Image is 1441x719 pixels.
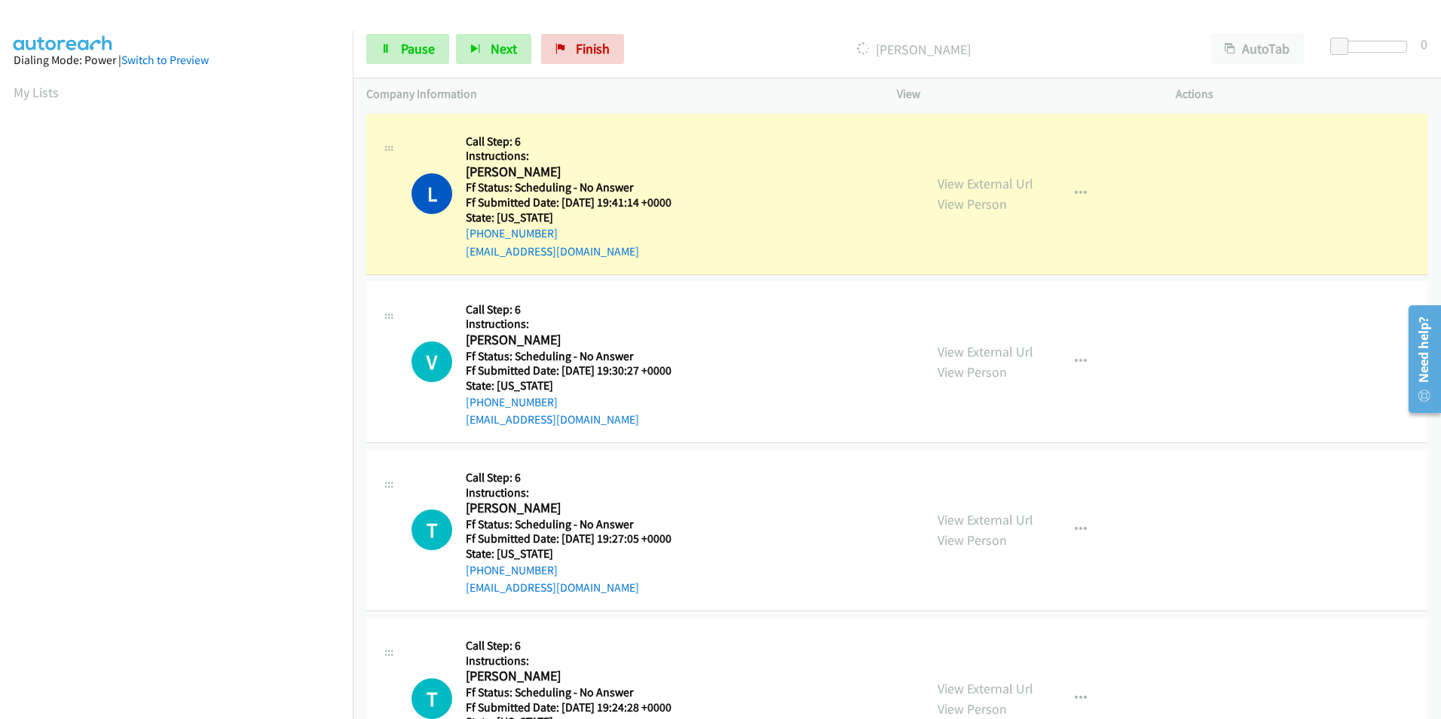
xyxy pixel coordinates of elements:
[411,509,452,550] div: The call is yet to be attempted
[14,84,59,101] a: My Lists
[1421,34,1427,54] div: 0
[466,668,690,685] h2: [PERSON_NAME]
[466,638,690,653] h5: Call Step: 6
[466,685,690,700] h5: Ff Status: Scheduling - No Answer
[541,34,624,64] a: Finish
[576,40,610,57] span: Finish
[897,85,1149,103] p: View
[938,175,1033,192] a: View External Url
[938,363,1007,381] a: View Person
[466,195,690,210] h5: Ff Submitted Date: [DATE] 19:41:14 +0000
[466,580,639,595] a: [EMAIL_ADDRESS][DOMAIN_NAME]
[466,531,690,546] h5: Ff Submitted Date: [DATE] 19:27:05 +0000
[938,531,1007,549] a: View Person
[466,134,690,149] h5: Call Step: 6
[1176,85,1427,103] p: Actions
[466,244,639,259] a: [EMAIL_ADDRESS][DOMAIN_NAME]
[466,226,558,240] a: [PHONE_NUMBER]
[466,363,690,378] h5: Ff Submitted Date: [DATE] 19:30:27 +0000
[938,680,1033,697] a: View External Url
[466,700,690,715] h5: Ff Submitted Date: [DATE] 19:24:28 +0000
[644,39,1183,60] p: [PERSON_NAME]
[466,517,690,532] h5: Ff Status: Scheduling - No Answer
[938,700,1007,717] a: View Person
[466,164,690,181] h2: [PERSON_NAME]
[466,485,690,500] h5: Instructions:
[411,173,452,214] h1: L
[466,395,558,409] a: [PHONE_NUMBER]
[411,341,452,382] div: The call is yet to be attempted
[456,34,531,64] button: Next
[938,343,1033,360] a: View External Url
[466,470,690,485] h5: Call Step: 6
[411,509,452,550] h1: T
[466,332,690,349] h2: [PERSON_NAME]
[401,40,435,57] span: Pause
[466,378,690,393] h5: State: [US_STATE]
[466,210,690,225] h5: State: [US_STATE]
[466,412,639,427] a: [EMAIL_ADDRESS][DOMAIN_NAME]
[366,34,449,64] a: Pause
[466,317,690,332] h5: Instructions:
[1397,299,1441,419] iframe: Resource Center
[1210,34,1304,64] button: AutoTab
[938,511,1033,528] a: View External Url
[411,678,452,719] div: The call is yet to be attempted
[491,40,517,57] span: Next
[466,302,690,317] h5: Call Step: 6
[938,195,1007,213] a: View Person
[466,563,558,577] a: [PHONE_NUMBER]
[1338,41,1407,53] div: Delay between calls (in seconds)
[466,653,690,669] h5: Instructions:
[366,85,870,103] p: Company Information
[121,53,209,67] a: Switch to Preview
[14,51,339,69] div: Dialing Mode: Power |
[466,500,690,517] h2: [PERSON_NAME]
[466,180,690,195] h5: Ff Status: Scheduling - No Answer
[411,341,452,382] h1: V
[466,546,690,561] h5: State: [US_STATE]
[411,678,452,719] h1: T
[466,148,690,164] h5: Instructions:
[466,349,690,364] h5: Ff Status: Scheduling - No Answer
